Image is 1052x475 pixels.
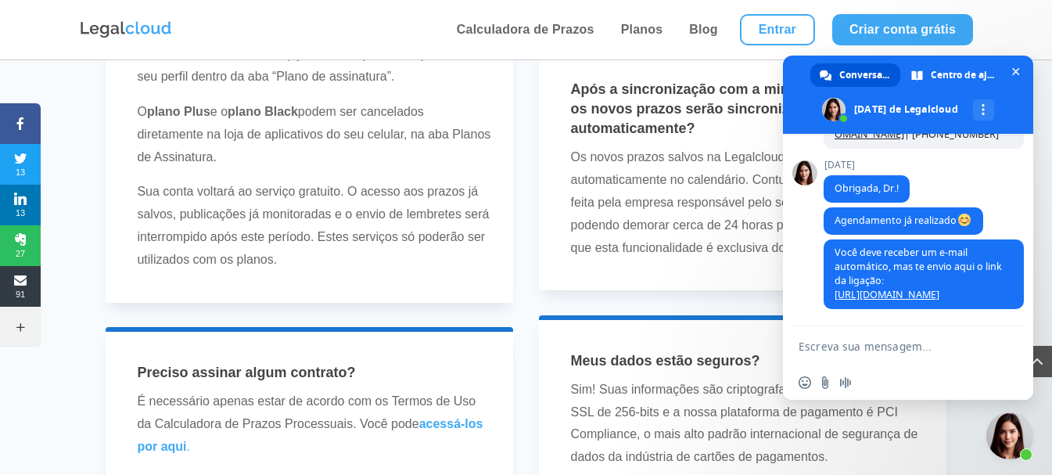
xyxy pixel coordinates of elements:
p: Sua conta voltará ao serviço gratuito. O acesso aos prazos já salvos, publicações já monitoradas ... [137,181,493,271]
a: Bate-papo [986,412,1033,459]
span: Obrigada, Dr.! [835,182,899,195]
span: Você deve receber um e-mail automático, mas te envio aqui o link da ligação: [835,246,1002,301]
span: Agendamento já realizado [835,214,972,227]
strong: plano Plus [147,105,210,118]
img: Logo da Legalcloud [79,20,173,40]
p: Os novos prazos salvos na Legalcloud são adicionados automaticamente no calendário. Contudo, a si... [571,146,927,259]
span: Centro de ajuda [931,63,995,87]
span: [DATE] [824,160,910,171]
span: Inserir um emoticon [799,376,811,389]
span: Bate-papo [1007,63,1024,80]
p: Sim! Suas informações são criptografadas com um certificado SSL de 256-bits e a nossa plataforma ... [571,379,927,469]
p: O e o podem ser cancelados diretamente na loja de aplicativos do seu celular, na aba Planos de As... [137,101,493,181]
span: Conversação [839,63,889,87]
strong: plano Black [228,105,298,118]
textarea: Escreva sua mensagem... [799,326,986,365]
a: Entrar [740,14,815,45]
a: Centro de ajuda [902,63,1006,87]
a: [URL][DOMAIN_NAME] [835,288,939,301]
a: Criar conta grátis [832,14,973,45]
span: Preciso assinar algum contrato? [137,365,355,380]
a: Conversação [810,63,900,87]
strong: acessá-los por aqui [137,417,483,453]
a: acessá-los por aqui. [137,417,483,453]
span: Após a sincronização com a minha agenda pessoal, os novos prazos serão sincronizados automaticame... [571,81,919,136]
span: Enviar um arquivo [819,376,831,389]
p: É necessário apenas estar de acordo com os Termos de Uso da Calculadora de Prazos Processuais. Vo... [137,390,493,458]
span: Meus dados estão seguros? [571,353,760,369]
span: Mensagem de áudio [839,376,852,389]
